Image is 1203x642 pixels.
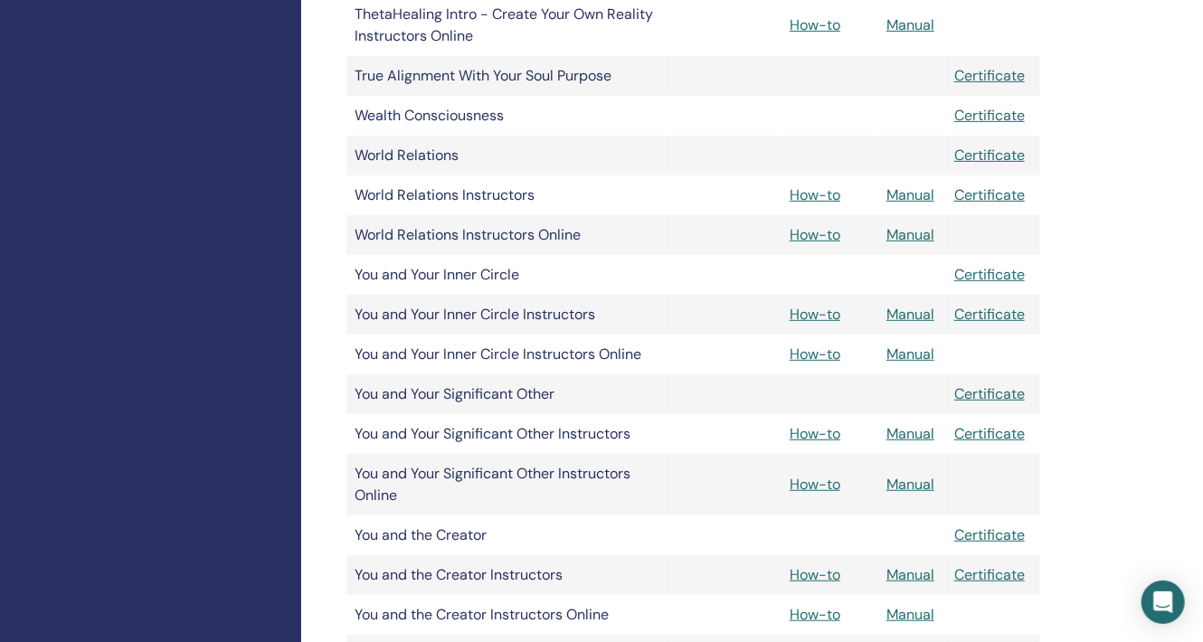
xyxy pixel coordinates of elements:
[886,345,934,363] a: Manual
[790,475,840,494] a: How-to
[886,225,934,244] a: Manual
[886,605,934,624] a: Manual
[346,414,672,454] td: You and Your Significant Other Instructors
[346,255,672,295] td: You and Your Inner Circle
[790,225,840,244] a: How-to
[886,424,934,443] a: Manual
[346,295,672,335] td: You and Your Inner Circle Instructors
[790,345,840,363] a: How-to
[954,565,1025,584] a: Certificate
[886,565,934,584] a: Manual
[954,185,1025,204] a: Certificate
[954,146,1025,165] a: Certificate
[954,265,1025,284] a: Certificate
[790,424,840,443] a: How-to
[346,454,672,515] td: You and Your Significant Other Instructors Online
[954,66,1025,85] a: Certificate
[886,185,934,204] a: Manual
[954,525,1025,544] a: Certificate
[954,384,1025,403] a: Certificate
[1141,581,1185,624] div: Open Intercom Messenger
[790,565,840,584] a: How-to
[346,335,672,374] td: You and Your Inner Circle Instructors Online
[954,424,1025,443] a: Certificate
[346,515,672,555] td: You and the Creator
[954,106,1025,125] a: Certificate
[886,475,934,494] a: Manual
[790,305,840,324] a: How-to
[346,56,672,96] td: True Alignment With Your Soul Purpose
[954,305,1025,324] a: Certificate
[790,605,840,624] a: How-to
[346,96,672,136] td: Wealth Consciousness
[886,305,934,324] a: Manual
[346,374,672,414] td: You and Your Significant Other
[346,595,672,635] td: You and the Creator Instructors Online
[790,185,840,204] a: How-to
[346,215,672,255] td: World Relations Instructors Online
[790,15,840,34] a: How-to
[346,136,672,175] td: World Relations
[346,175,672,215] td: World Relations Instructors
[886,15,934,34] a: Manual
[346,555,672,595] td: You and the Creator Instructors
